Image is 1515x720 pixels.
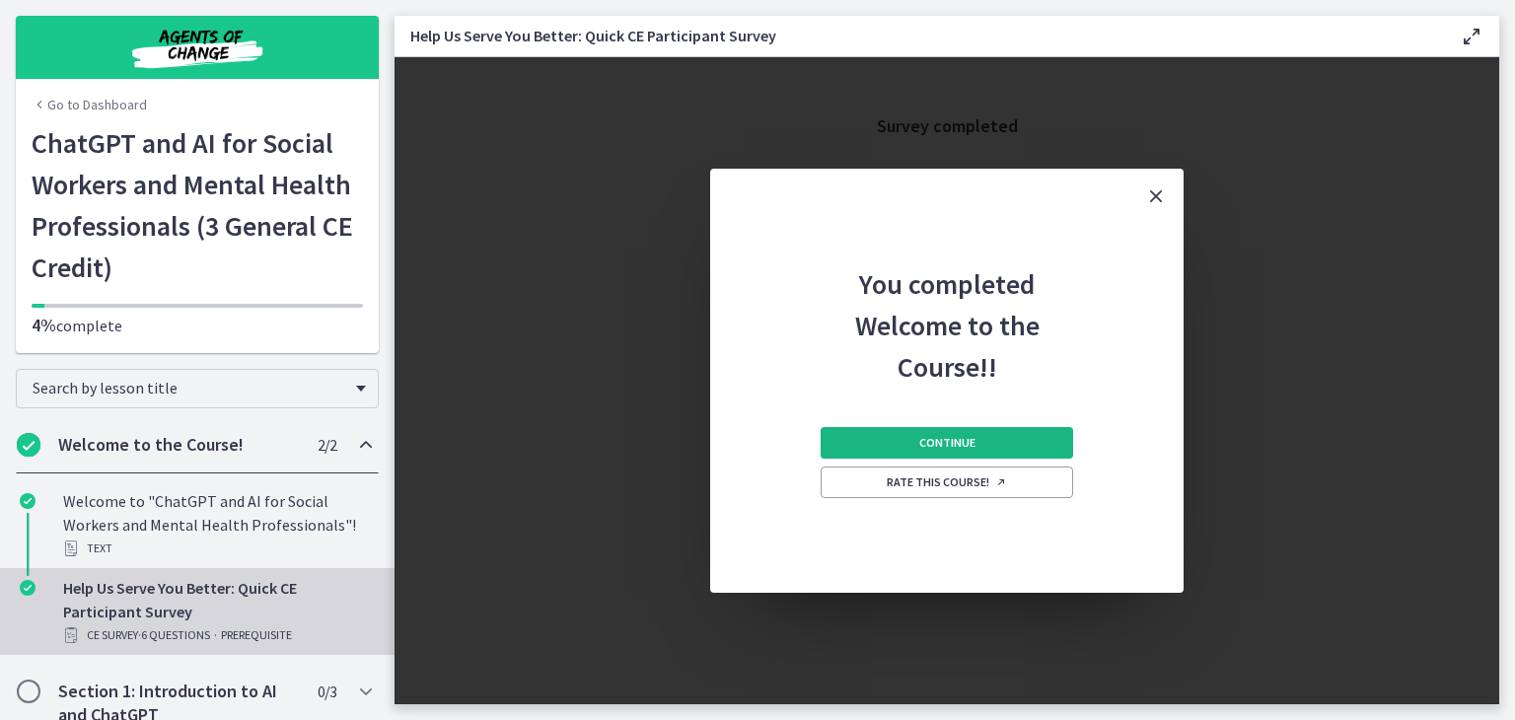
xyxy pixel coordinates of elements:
span: Search by lesson title [33,378,346,397]
span: 2 / 2 [318,433,336,457]
span: Rate this course! [887,474,1007,490]
i: Completed [20,580,36,596]
div: Search by lesson title [16,369,379,408]
div: Help Us Serve You Better: Quick CE Participant Survey [63,576,371,647]
span: 4% [32,314,56,336]
div: CE Survey [63,623,371,647]
a: Go to Dashboard [32,95,147,114]
img: Agents of Change [79,24,316,71]
span: Continue [919,435,975,451]
i: Completed [20,493,36,509]
button: Close [1128,169,1184,224]
span: 0 / 3 [318,680,336,703]
h3: Help Us Serve You Better: Quick CE Participant Survey [410,24,1428,47]
span: · 6 Questions [138,623,210,647]
div: Text [63,537,371,560]
h1: ChatGPT and AI for Social Workers and Mental Health Professionals (3 General CE Credit) [32,122,363,288]
a: Rate this course! Opens in a new window [821,467,1073,498]
h2: Welcome to the Course! [58,433,299,457]
h2: You completed Welcome to the Course!! [817,224,1077,388]
div: Welcome to "ChatGPT and AI for Social Workers and Mental Health Professionals"! [63,489,371,560]
i: Completed [17,433,40,457]
span: PREREQUISITE [221,623,292,647]
i: Opens in a new window [995,476,1007,488]
button: Continue [821,427,1073,459]
p: complete [32,314,363,337]
span: · [214,623,217,647]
